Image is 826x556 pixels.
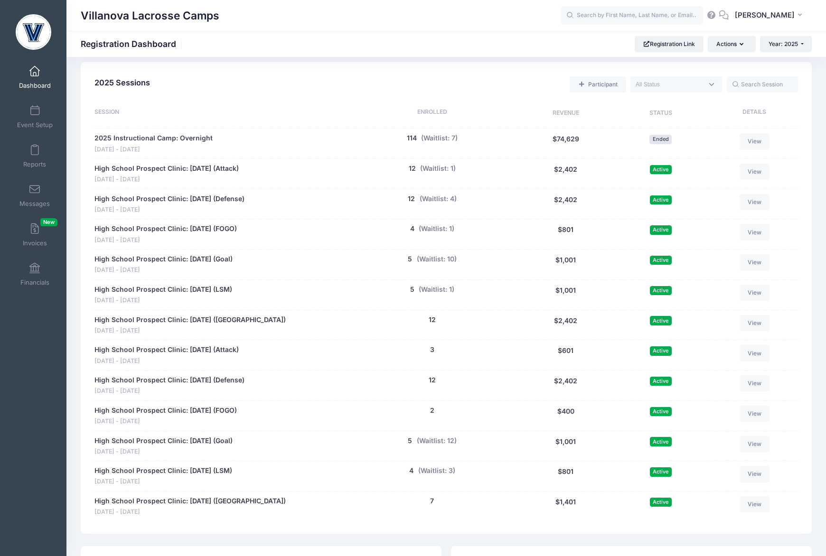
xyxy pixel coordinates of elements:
[16,14,51,50] img: Villanova Lacrosse Camps
[94,357,239,366] span: [DATE] - [DATE]
[516,164,615,184] div: $2,402
[94,326,286,335] span: [DATE] - [DATE]
[94,477,232,486] span: [DATE] - [DATE]
[94,315,286,325] a: High School Prospect Clinic: [DATE] ([GEOGRAPHIC_DATA])
[430,345,434,355] button: 3
[740,466,770,482] a: View
[516,375,615,396] div: $2,402
[740,496,770,512] a: View
[740,436,770,452] a: View
[429,315,436,325] button: 12
[94,205,244,214] span: [DATE] - [DATE]
[348,108,517,119] div: Enrolled
[740,315,770,331] a: View
[516,194,615,214] div: $2,402
[409,466,413,476] button: 4
[81,5,219,27] h1: Villanova Lacrosse Camps
[94,285,232,295] a: High School Prospect Clinic: [DATE] (LSM)
[23,160,46,168] span: Reports
[769,40,798,47] span: Year: 2025
[570,76,626,93] a: Add a new manual registration
[407,133,417,143] button: 114
[12,218,57,251] a: InvoicesNew
[740,285,770,301] a: View
[740,194,770,210] a: View
[516,285,615,305] div: $1,001
[94,194,244,204] a: High School Prospect Clinic: [DATE] (Defense)
[12,179,57,212] a: Messages
[94,175,239,184] span: [DATE] - [DATE]
[408,436,412,446] button: 5
[94,406,237,416] a: High School Prospect Clinic: [DATE] (FOGO)
[12,100,57,133] a: Event Setup
[740,164,770,180] a: View
[760,36,812,52] button: Year: 2025
[516,496,615,517] div: $1,401
[20,278,49,287] span: Financials
[650,377,672,386] span: Active
[727,76,798,93] input: Search Session
[94,345,239,355] a: High School Prospect Clinic: [DATE] (Attack)
[740,133,770,149] a: View
[94,133,213,143] a: 2025 Instructional Camp: Overnight
[12,61,57,94] a: Dashboard
[94,224,237,234] a: High School Prospect Clinic: [DATE] (FOGO)
[17,121,53,129] span: Event Setup
[94,236,237,245] span: [DATE] - [DATE]
[516,224,615,244] div: $801
[650,437,672,446] span: Active
[410,285,414,295] button: 5
[735,10,795,20] span: [PERSON_NAME]
[740,254,770,270] a: View
[81,39,184,49] h1: Registration Dashboard
[408,254,412,264] button: 5
[420,164,456,174] button: (Waitlist: 1)
[94,447,233,456] span: [DATE] - [DATE]
[417,254,457,264] button: (Waitlist: 10)
[516,133,615,154] div: $74,629
[94,78,150,87] span: 2025 Sessions
[615,108,707,119] div: Status
[94,417,237,426] span: [DATE] - [DATE]
[94,387,244,396] span: [DATE] - [DATE]
[418,466,455,476] button: (Waitlist: 3)
[635,36,704,52] a: Registration Link
[708,36,755,52] button: Actions
[417,436,457,446] button: (Waitlist: 12)
[94,108,347,119] div: Session
[516,345,615,365] div: $601
[516,466,615,486] div: $801
[740,375,770,391] a: View
[419,224,454,234] button: (Waitlist: 1)
[94,466,232,476] a: High School Prospect Clinic: [DATE] (LSM)
[650,195,672,204] span: Active
[650,256,672,265] span: Active
[420,194,457,204] button: (Waitlist: 4)
[650,286,672,295] span: Active
[650,165,672,174] span: Active
[419,285,454,295] button: (Waitlist: 1)
[650,316,672,325] span: Active
[740,345,770,361] a: View
[421,133,458,143] button: (Waitlist: 7)
[516,406,615,426] div: $400
[12,139,57,173] a: Reports
[94,145,213,154] span: [DATE] - [DATE]
[19,200,50,208] span: Messages
[409,164,416,174] button: 12
[23,239,47,247] span: Invoices
[706,108,798,119] div: Details
[740,224,770,240] a: View
[650,467,672,476] span: Active
[729,5,812,27] button: [PERSON_NAME]
[516,436,615,456] div: $1,001
[636,80,703,89] textarea: Search
[12,258,57,291] a: Financials
[516,315,615,335] div: $2,402
[94,296,232,305] span: [DATE] - [DATE]
[650,225,672,234] span: Active
[94,375,244,385] a: High School Prospect Clinic: [DATE] (Defense)
[650,346,672,355] span: Active
[561,6,703,25] input: Search by First Name, Last Name, or Email...
[430,406,434,416] button: 2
